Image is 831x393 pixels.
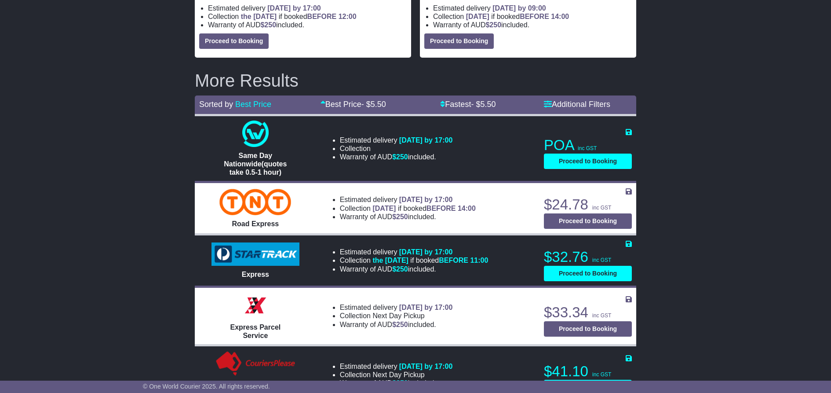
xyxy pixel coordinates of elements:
[219,189,291,215] img: TNT Domestic: Road Express
[396,153,408,161] span: 250
[235,100,271,109] a: Best Price
[433,4,632,12] li: Estimated delivery
[372,257,488,264] span: if booked
[426,205,456,212] span: BEFORE
[520,13,549,20] span: BEFORE
[321,100,386,109] a: Best Price- $5.50
[399,363,453,370] span: [DATE] by 17:00
[592,257,611,263] span: inc GST
[372,205,475,212] span: if booked
[392,153,408,161] span: $
[214,351,297,377] img: Couriers Please: Standard - Signature Required
[544,154,632,169] button: Proceed to Booking
[208,12,407,21] li: Collection
[392,265,408,273] span: $
[241,13,277,20] span: the [DATE]
[485,21,501,29] span: $
[592,205,611,211] span: inc GST
[489,21,501,29] span: 250
[340,320,453,329] li: Warranty of AUD included.
[208,21,407,29] li: Warranty of AUD included.
[492,4,546,12] span: [DATE] by 09:00
[340,256,488,264] li: Collection
[340,379,453,387] li: Warranty of AUD included.
[208,4,407,12] li: Estimated delivery
[578,145,597,151] span: inc GST
[260,21,276,29] span: $
[264,21,276,29] span: 250
[544,248,632,266] p: $32.76
[544,196,632,213] p: $24.78
[544,213,632,229] button: Proceed to Booking
[544,363,632,380] p: $41.10
[544,136,632,154] p: POA
[424,33,494,49] button: Proceed to Booking
[199,33,269,49] button: Proceed to Booking
[340,312,453,320] li: Collection
[232,220,279,228] span: Road Express
[466,13,489,20] span: [DATE]
[372,205,396,212] span: [DATE]
[392,379,408,387] span: $
[340,204,476,213] li: Collection
[592,312,611,319] span: inc GST
[470,257,488,264] span: 11:00
[143,383,270,390] span: © One World Courier 2025. All rights reserved.
[224,152,287,176] span: Same Day Nationwide(quotes take 0.5-1 hour)
[399,304,453,311] span: [DATE] by 17:00
[242,292,269,319] img: Border Express: Express Parcel Service
[433,12,632,21] li: Collection
[399,136,453,144] span: [DATE] by 17:00
[242,121,269,147] img: One World Courier: Same Day Nationwide(quotes take 0.5-1 hour)
[372,257,408,264] span: the [DATE]
[592,371,611,378] span: inc GST
[340,248,488,256] li: Estimated delivery
[230,323,281,339] span: Express Parcel Service
[372,312,424,320] span: Next Day Pickup
[340,362,453,371] li: Estimated delivery
[433,21,632,29] li: Warranty of AUD included.
[544,266,632,281] button: Proceed to Booking
[195,71,636,90] h2: More Results
[440,100,496,109] a: Fastest- $5.50
[339,13,357,20] span: 12:00
[551,13,569,20] span: 14:00
[399,248,453,256] span: [DATE] by 17:00
[399,196,453,203] span: [DATE] by 17:00
[544,100,610,109] a: Additional Filters
[361,100,386,109] span: - $
[466,13,569,20] span: if booked
[340,144,453,153] li: Collection
[340,265,488,273] li: Warranty of AUD included.
[458,205,476,212] span: 14:00
[396,321,408,328] span: 250
[471,100,496,109] span: - $
[544,321,632,337] button: Proceed to Booking
[267,4,321,12] span: [DATE] by 17:00
[241,13,357,20] span: if booked
[392,321,408,328] span: $
[396,379,408,387] span: 250
[372,371,424,378] span: Next Day Pickup
[439,257,468,264] span: BEFORE
[396,265,408,273] span: 250
[242,271,269,278] span: Express
[199,100,233,109] span: Sorted by
[340,371,453,379] li: Collection
[211,242,299,266] img: StarTrack: Express
[340,136,453,144] li: Estimated delivery
[340,153,453,161] li: Warranty of AUD included.
[340,303,453,312] li: Estimated delivery
[544,304,632,321] p: $33.34
[340,213,476,221] li: Warranty of AUD included.
[340,195,476,204] li: Estimated delivery
[396,213,408,220] span: 250
[392,213,408,220] span: $
[307,13,337,20] span: BEFORE
[480,100,496,109] span: 5.50
[371,100,386,109] span: 5.50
